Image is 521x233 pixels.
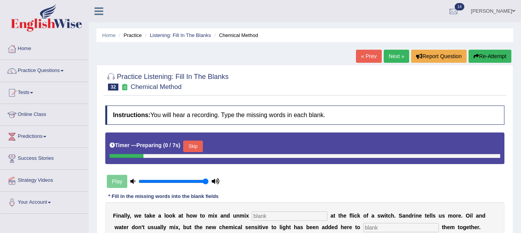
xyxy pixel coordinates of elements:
b: o [189,213,193,219]
h5: Timer — [110,142,180,148]
b: e [458,213,461,219]
b: d [132,224,135,230]
b: r [456,213,458,219]
b: s [300,224,303,230]
b: y [163,224,166,230]
h2: Practice Listening: Fill In The Blanks [105,71,229,91]
b: d [325,224,328,230]
b: b [306,224,310,230]
b: a [322,224,325,230]
b: n [405,213,409,219]
b: s [255,224,258,230]
b: t [190,224,192,230]
b: o [273,224,277,230]
b: e [312,224,315,230]
b: k [357,213,360,219]
b: g [282,224,286,230]
b: t [469,224,471,230]
b: m [169,224,174,230]
b: e [152,213,155,219]
b: o [166,213,169,219]
button: Skip [183,141,202,152]
b: e [265,224,268,230]
b: O [465,213,470,219]
b: ' [142,224,143,230]
b: s [245,224,248,230]
a: Home [102,32,116,38]
b: o [169,213,172,219]
b: a [179,213,182,219]
b: r [126,224,128,230]
b: a [158,213,161,219]
b: d [227,213,230,219]
b: m [450,224,455,230]
b: l [471,213,473,219]
button: Re-Attempt [469,50,511,63]
b: e [248,224,251,230]
a: « Prev [356,50,381,63]
b: n [118,213,121,219]
b: n [479,213,482,219]
b: a [330,213,334,219]
b: h [294,224,297,230]
b: a [119,224,122,230]
b: t [289,224,291,230]
b: i [353,213,354,219]
b: a [220,213,223,219]
b: x [246,213,249,219]
b: r [412,213,414,219]
b: i [470,213,471,219]
b: i [213,213,214,219]
b: n [236,213,240,219]
b: e [138,213,142,219]
h4: You will hear a recording. Type the missing words in each blank. [105,106,504,125]
span: 14 [455,3,464,10]
b: c [354,213,357,219]
b: o [202,213,205,219]
a: Practice Questions [0,60,88,79]
b: i [116,213,118,219]
a: Listening: Fill In The Blanks [150,32,211,38]
b: . [479,224,481,230]
b: l [164,213,166,219]
b: o [363,213,367,219]
b: w [212,224,216,230]
b: . [461,213,463,219]
b: a [476,213,479,219]
b: r [477,224,479,230]
b: d [482,213,486,219]
b: e [310,224,313,230]
b: e [123,224,126,230]
b: w [380,213,384,219]
b: l [431,213,433,219]
b: w [193,213,197,219]
small: Chemical Method [131,83,182,91]
b: i [414,213,416,219]
b: v [262,224,265,230]
b: l [126,213,127,219]
b: m [228,224,233,230]
b: o [357,224,361,230]
b: a [297,224,300,230]
b: o [460,224,463,230]
b: k [149,213,152,219]
b: e [225,224,228,230]
b: e [447,224,450,230]
b: r [347,224,349,230]
b: h [186,213,190,219]
b: m [448,213,453,219]
small: Exam occurring question [120,84,128,91]
b: h [443,224,447,230]
b: . [394,213,396,219]
b: , [130,213,131,219]
b: n [206,224,209,230]
button: Report Question [411,50,467,63]
b: f [366,213,368,219]
b: t [259,224,261,230]
b: i [244,213,246,219]
b: Preparing [137,142,162,148]
a: Home [0,38,88,57]
b: a [371,213,374,219]
b: ) [179,142,180,148]
a: Strategy Videos [0,170,88,189]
